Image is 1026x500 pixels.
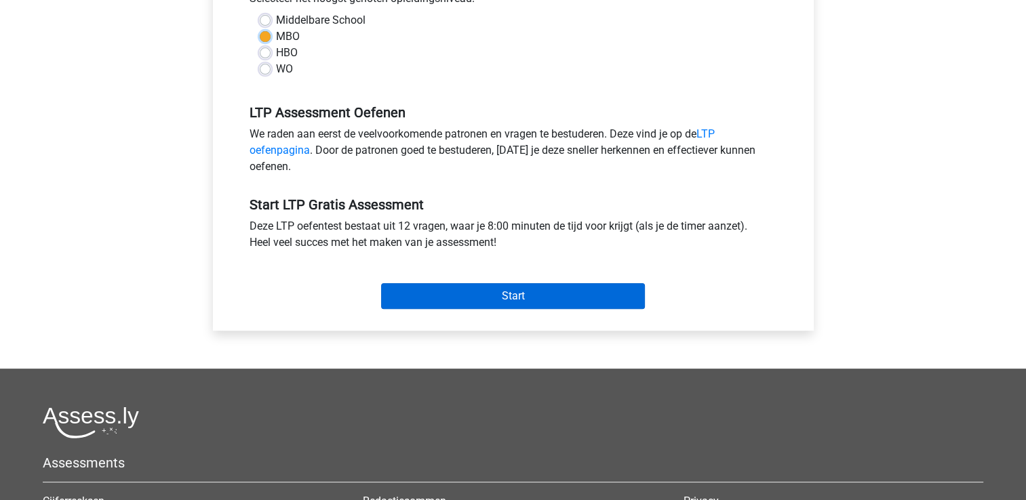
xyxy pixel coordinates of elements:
div: Deze LTP oefentest bestaat uit 12 vragen, waar je 8:00 minuten de tijd voor krijgt (als je de tim... [239,218,787,256]
label: WO [276,61,293,77]
input: Start [381,283,645,309]
label: HBO [276,45,298,61]
label: MBO [276,28,300,45]
h5: LTP Assessment Oefenen [250,104,777,121]
h5: Assessments [43,455,983,471]
h5: Start LTP Gratis Assessment [250,196,777,213]
label: Middelbare School [276,12,366,28]
img: Assessly logo [43,407,139,438]
div: We raden aan eerst de veelvoorkomende patronen en vragen te bestuderen. Deze vind je op de . Door... [239,126,787,180]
